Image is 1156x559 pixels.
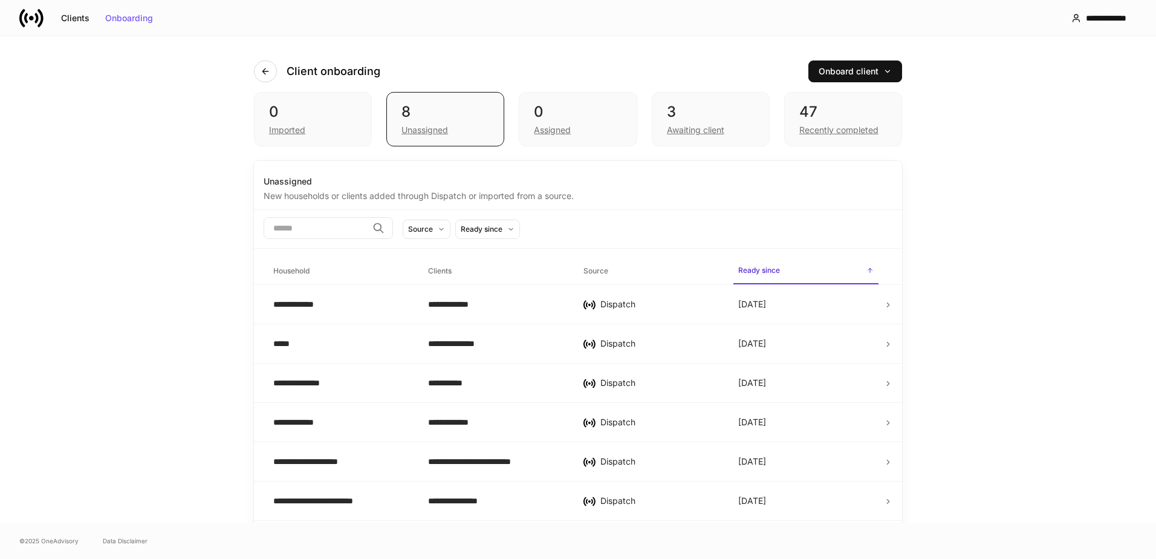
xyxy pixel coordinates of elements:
p: [DATE] [738,298,766,310]
div: 47 [799,102,887,122]
div: Dispatch [600,456,719,468]
p: [DATE] [738,377,766,389]
div: Dispatch [600,298,719,310]
div: Imported [269,124,305,136]
div: Clients [61,14,89,22]
div: 0Imported [254,92,372,146]
div: Dispatch [600,377,719,389]
h6: Ready since [738,264,780,276]
p: [DATE] [738,338,766,350]
div: 3 [667,102,755,122]
div: Unassigned [401,124,448,136]
div: Onboarding [105,14,153,22]
a: Data Disclaimer [103,536,148,546]
p: [DATE] [738,456,766,468]
button: Clients [53,8,97,28]
button: Ready since [455,220,520,239]
button: Onboarding [97,8,161,28]
div: Dispatch [600,495,719,507]
div: 8 [401,102,489,122]
div: Source [408,223,433,235]
div: 8Unassigned [386,92,504,146]
div: 47Recently completed [784,92,902,146]
div: Onboard client [819,67,892,76]
h6: Clients [428,265,452,276]
button: Onboard client [808,60,902,82]
button: Source [403,220,450,239]
p: [DATE] [738,495,766,507]
div: Recently completed [799,124,878,136]
h6: Source [583,265,608,276]
h6: Household [273,265,310,276]
span: Household [268,259,414,284]
div: Unassigned [264,175,892,188]
span: Source [579,259,724,284]
p: [DATE] [738,416,766,428]
div: 0Assigned [519,92,637,146]
span: © 2025 OneAdvisory [19,536,79,546]
div: Dispatch [600,338,719,350]
span: Clients [423,259,568,284]
div: 0 [269,102,357,122]
div: Awaiting client [667,124,724,136]
div: Ready since [461,223,502,235]
div: Assigned [534,124,571,136]
div: New households or clients added through Dispatch or imported from a source. [264,188,892,202]
div: 0 [534,102,622,122]
span: Ready since [733,258,878,284]
div: 3Awaiting client [652,92,770,146]
div: Dispatch [600,416,719,428]
h4: Client onboarding [287,64,380,79]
